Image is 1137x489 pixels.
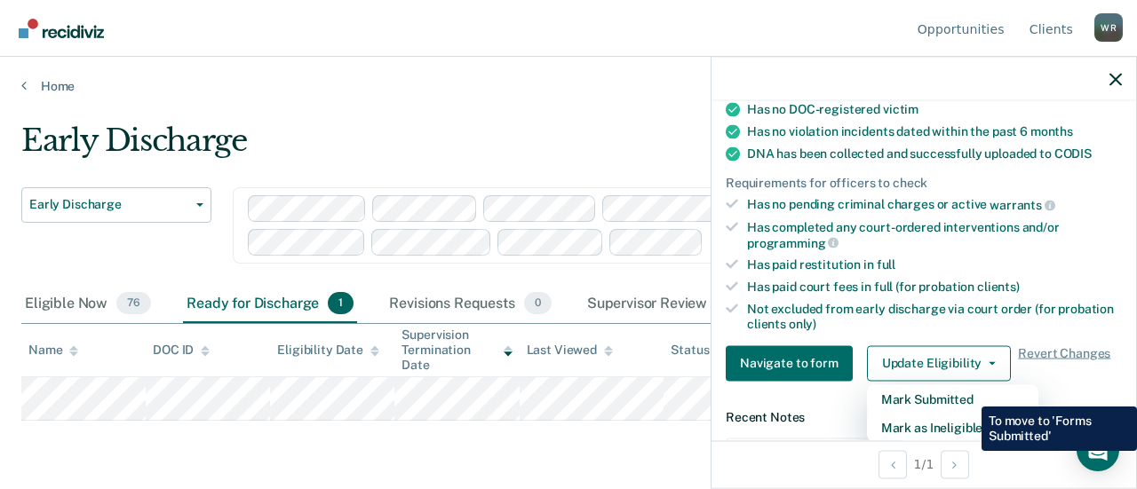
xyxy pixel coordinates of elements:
[28,343,78,358] div: Name
[747,302,1122,332] div: Not excluded from early discharge via court order (for probation clients
[877,257,895,272] span: full
[21,78,1116,94] a: Home
[747,197,1122,213] div: Has no pending criminal charges or active
[712,440,1136,487] div: 1 / 1
[747,220,1122,250] div: Has completed any court-ordered interventions and/or
[402,327,512,372] div: Supervision Termination Date
[1094,13,1123,42] button: Profile dropdown button
[747,146,1122,161] div: DNA has been collected and successfully uploaded to
[21,285,155,324] div: Eligible Now
[747,280,1122,295] div: Has paid court fees in full (for probation
[29,197,189,212] span: Early Discharge
[1030,123,1073,138] span: months
[867,384,1038,441] div: Dropdown Menu
[1018,345,1110,381] span: Revert Changes
[386,285,554,324] div: Revisions Requests
[747,257,1122,272] div: Has paid restitution in
[277,343,379,358] div: Eligibility Date
[527,343,613,358] div: Last Viewed
[726,345,860,381] a: Navigate to form link
[867,345,1011,381] button: Update Eligibility
[524,292,552,315] span: 0
[671,343,709,358] div: Status
[990,198,1055,212] span: warrants
[153,343,210,358] div: DOC ID
[747,101,1122,116] div: Has no DOC-registered
[879,450,907,478] button: Previous Opportunity
[941,450,969,478] button: Next Opportunity
[867,413,1038,441] button: Mark as Ineligible
[1094,13,1123,42] div: W R
[1077,429,1119,471] div: Open Intercom Messenger
[789,316,816,330] span: only)
[867,384,1038,413] button: Mark Submitted
[21,122,1045,173] div: Early Discharge
[328,292,354,315] span: 1
[116,292,151,315] span: 76
[584,285,748,324] div: Supervisor Review
[977,280,1020,294] span: clients)
[747,235,839,249] span: programming
[1054,146,1092,160] span: CODIS
[883,101,918,115] span: victim
[747,123,1122,138] div: Has no violation incidents dated within the past 6
[726,175,1122,190] div: Requirements for officers to check
[726,345,853,381] button: Navigate to form
[19,19,104,38] img: Recidiviz
[726,409,1122,424] dt: Recent Notes
[183,285,357,324] div: Ready for Discharge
